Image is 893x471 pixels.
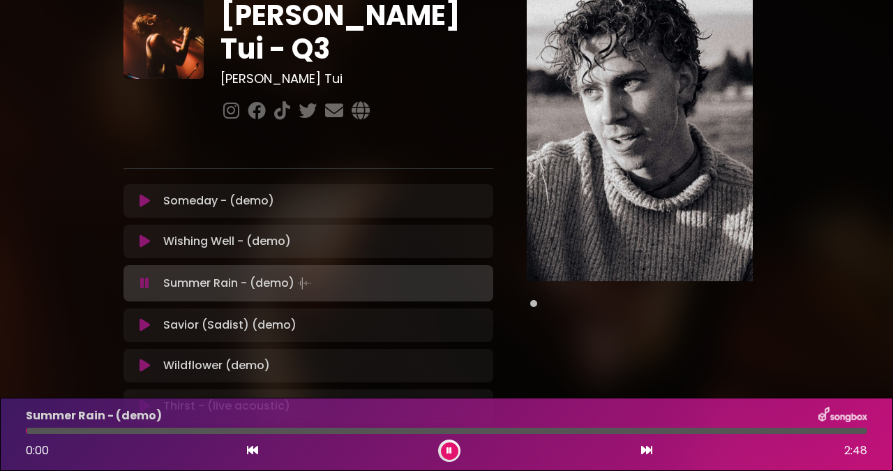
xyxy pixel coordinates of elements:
span: 2:48 [844,442,867,459]
p: Summer Rain - (demo) [26,408,162,424]
span: 0:00 [26,442,49,458]
p: Savior (Sadist) (demo) [163,317,297,334]
img: songbox-logo-white.png [818,407,867,425]
p: Summer Rain - (demo) [163,274,314,293]
img: waveform4.gif [294,274,314,293]
h3: [PERSON_NAME] Tui [220,71,494,87]
p: Someday - (demo) [163,193,274,209]
p: Wishing Well - (demo) [163,233,291,250]
p: Wildflower (demo) [163,357,270,374]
